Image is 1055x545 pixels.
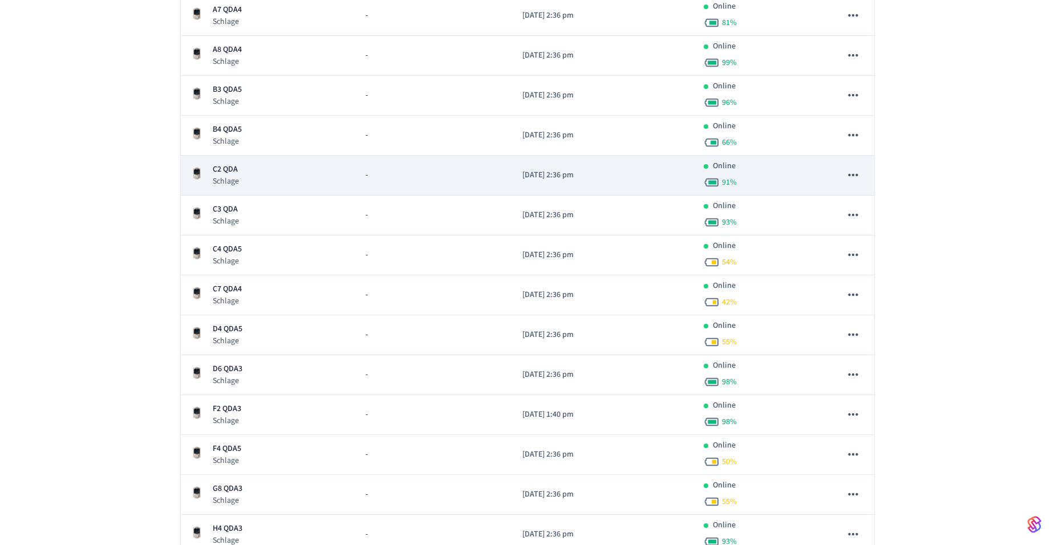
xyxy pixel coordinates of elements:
[522,169,685,181] p: [DATE] 2:36 pm
[522,249,685,261] p: [DATE] 2:36 pm
[722,257,737,268] span: 54 %
[366,489,368,501] span: -
[366,129,368,141] span: -
[522,369,685,381] p: [DATE] 2:36 pm
[713,400,736,412] p: Online
[213,295,242,307] p: Schlage
[190,47,204,60] img: Schlage Sense Smart Deadbolt with Camelot Trim, Front
[213,243,242,255] p: C4 QDA5
[722,217,737,228] span: 93 %
[713,280,736,292] p: Online
[366,10,368,22] span: -
[366,169,368,181] span: -
[190,246,204,260] img: Schlage Sense Smart Deadbolt with Camelot Trim, Front
[366,409,368,421] span: -
[522,289,685,301] p: [DATE] 2:36 pm
[190,206,204,220] img: Schlage Sense Smart Deadbolt with Camelot Trim, Front
[713,1,736,13] p: Online
[190,486,204,499] img: Schlage Sense Smart Deadbolt with Camelot Trim, Front
[213,363,242,375] p: D6 QDA3
[190,127,204,140] img: Schlage Sense Smart Deadbolt with Camelot Trim, Front
[213,44,242,56] p: A8 QDA4
[190,326,204,340] img: Schlage Sense Smart Deadbolt with Camelot Trim, Front
[522,50,685,62] p: [DATE] 2:36 pm
[213,523,242,535] p: H4 QDA3
[722,177,737,188] span: 91 %
[213,283,242,295] p: C7 QDA4
[522,449,685,461] p: [DATE] 2:36 pm
[522,489,685,501] p: [DATE] 2:36 pm
[713,120,736,132] p: Online
[213,455,241,466] p: Schlage
[713,40,736,52] p: Online
[722,296,737,308] span: 42 %
[722,456,737,467] span: 50 %
[722,97,737,108] span: 96 %
[1028,515,1041,534] img: SeamLogoGradient.69752ec5.svg
[213,96,242,107] p: Schlage
[713,519,736,531] p: Online
[213,255,242,267] p: Schlage
[213,335,242,347] p: Schlage
[213,495,242,506] p: Schlage
[213,56,242,67] p: Schlage
[213,215,239,227] p: Schlage
[213,415,241,426] p: Schlage
[522,209,685,221] p: [DATE] 2:36 pm
[190,87,204,100] img: Schlage Sense Smart Deadbolt with Camelot Trim, Front
[366,90,368,101] span: -
[713,479,736,491] p: Online
[522,90,685,101] p: [DATE] 2:36 pm
[722,496,737,507] span: 55 %
[722,17,737,29] span: 81 %
[190,286,204,300] img: Schlage Sense Smart Deadbolt with Camelot Trim, Front
[366,209,368,221] span: -
[713,440,736,452] p: Online
[713,240,736,252] p: Online
[190,366,204,380] img: Schlage Sense Smart Deadbolt with Camelot Trim, Front
[722,376,737,388] span: 98 %
[190,7,204,21] img: Schlage Sense Smart Deadbolt with Camelot Trim, Front
[213,204,239,215] p: C3 QDA
[213,4,242,16] p: A7 QDA4
[713,360,736,372] p: Online
[722,137,737,148] span: 66 %
[213,323,242,335] p: D4 QDA5
[190,526,204,539] img: Schlage Sense Smart Deadbolt with Camelot Trim, Front
[366,369,368,381] span: -
[366,50,368,62] span: -
[213,443,241,455] p: F4 QDA5
[522,528,685,540] p: [DATE] 2:36 pm
[522,10,685,22] p: [DATE] 2:36 pm
[190,406,204,420] img: Schlage Sense Smart Deadbolt with Camelot Trim, Front
[213,176,239,187] p: Schlage
[722,336,737,348] span: 55 %
[366,449,368,461] span: -
[713,160,736,172] p: Online
[213,136,242,147] p: Schlage
[213,84,242,96] p: B3 QDA5
[366,249,368,261] span: -
[522,329,685,341] p: [DATE] 2:36 pm
[366,528,368,540] span: -
[190,166,204,180] img: Schlage Sense Smart Deadbolt with Camelot Trim, Front
[213,124,242,136] p: B4 QDA5
[213,16,242,27] p: Schlage
[213,164,239,176] p: C2 QDA
[522,409,685,421] p: [DATE] 1:40 pm
[366,329,368,341] span: -
[366,289,368,301] span: -
[213,403,241,415] p: F2 QDA3
[522,129,685,141] p: [DATE] 2:36 pm
[713,320,736,332] p: Online
[190,446,204,459] img: Schlage Sense Smart Deadbolt with Camelot Trim, Front
[713,200,736,212] p: Online
[722,57,737,68] span: 99 %
[213,375,242,387] p: Schlage
[213,483,242,495] p: G8 QDA3
[722,416,737,428] span: 98 %
[713,80,736,92] p: Online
